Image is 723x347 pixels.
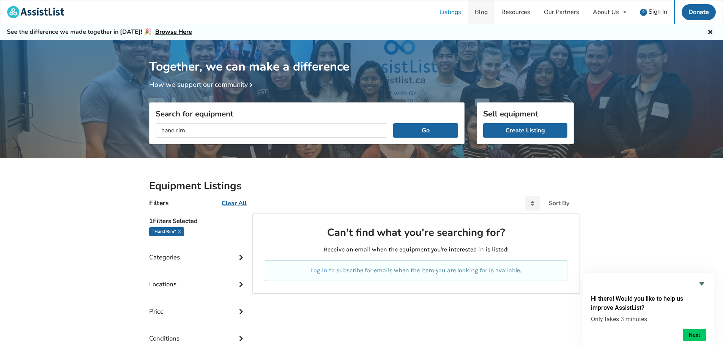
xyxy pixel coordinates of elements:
a: Resources [495,0,537,24]
a: Browse Here [155,28,192,36]
div: Categories [149,238,246,265]
a: Donate [682,4,716,20]
h4: Filters [149,199,169,207]
img: assistlist-logo [7,6,64,18]
div: Conditions [149,319,246,346]
div: Hi there! Would you like to help us improve AssistList? [591,279,706,341]
a: Create Listing [483,123,567,138]
p: Only takes 3 minutes [591,316,706,323]
a: Our Partners [537,0,586,24]
div: Price [149,292,246,319]
h5: 1 Filters Selected [149,214,246,227]
a: How we support our community [149,80,255,89]
div: Sort By [549,200,569,206]
div: Locations [149,265,246,292]
input: I am looking for... [156,123,387,138]
a: Listings [433,0,468,24]
span: Sign In [649,8,667,16]
img: user icon [640,9,647,16]
a: user icon Sign In [633,0,674,24]
div: About Us [593,9,619,15]
a: Log in [311,267,328,274]
h3: Sell equipment [483,109,567,119]
h2: Hi there! Would you like to help us improve AssistList? [591,294,706,312]
h5: See the difference we made together in [DATE]! 🎉 [7,28,192,36]
a: Blog [468,0,495,24]
h2: Can't find what you're searching for? [265,226,567,239]
u: Clear All [222,199,247,207]
p: to subscribe for emails when the item you are looking for is available. [274,266,558,275]
div: "hand rim" [149,227,184,236]
h1: Together, we can make a difference [149,40,574,74]
h3: Search for equipment [156,109,458,119]
h2: Equipment Listings [149,179,574,193]
button: Hide survey [697,279,706,288]
p: Receive an email when the equipment you're interested in is listed! [265,245,567,254]
button: Next question [683,329,706,341]
button: Go [393,123,458,138]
